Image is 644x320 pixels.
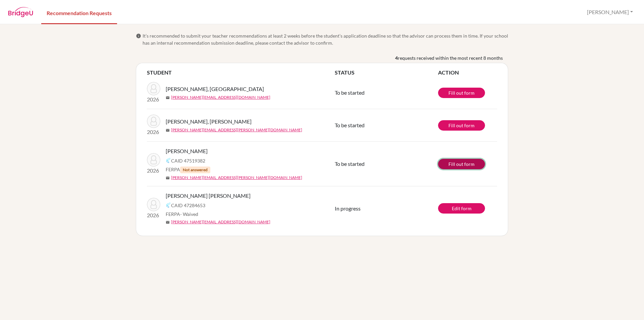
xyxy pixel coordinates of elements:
p: 2026 [147,167,160,175]
p: 2026 [147,211,160,219]
span: CAID 47284653 [171,202,205,209]
img: Cabrera, Claudia [147,153,160,167]
a: Fill out form [438,159,485,169]
span: FERPA [166,211,198,218]
span: - Waived [180,211,198,217]
img: Zamora Beltranena, Maria Jose [147,198,160,211]
span: mail [166,96,170,100]
th: STATUS [335,68,438,77]
span: To be started [335,89,365,96]
a: [PERSON_NAME][EMAIL_ADDRESS][DOMAIN_NAME] [171,219,270,225]
span: requests received within the most recent 8 months [398,54,503,61]
a: [PERSON_NAME][EMAIL_ADDRESS][DOMAIN_NAME] [171,94,270,100]
button: [PERSON_NAME] [584,6,636,18]
span: mail [166,176,170,180]
th: ACTION [438,68,497,77]
a: Recommendation Requests [41,1,117,24]
span: FERPA [166,166,210,173]
span: mail [166,128,170,132]
span: mail [166,220,170,224]
img: BridgeU logo [8,7,33,17]
a: [PERSON_NAME][EMAIL_ADDRESS][PERSON_NAME][DOMAIN_NAME] [171,175,302,181]
span: To be started [335,161,365,167]
a: Fill out form [438,120,485,131]
a: Edit form [438,203,485,214]
b: 4 [395,54,398,61]
span: Not answered [180,167,210,173]
span: To be started [335,122,365,128]
span: [PERSON_NAME], [PERSON_NAME] [166,118,252,126]
a: [PERSON_NAME][EMAIL_ADDRESS][PERSON_NAME][DOMAIN_NAME] [171,127,302,133]
a: Fill out form [438,88,485,98]
span: [PERSON_NAME], [GEOGRAPHIC_DATA] [166,85,264,93]
p: 2026 [147,128,160,136]
span: CAID 47519382 [171,157,205,164]
span: info [136,33,141,39]
span: In progress [335,205,361,212]
span: [PERSON_NAME] [PERSON_NAME] [166,192,251,200]
img: Common App logo [166,202,171,208]
img: Flores Morán, Fernanda Flores [147,115,160,128]
span: [PERSON_NAME] [166,147,208,155]
img: Common App logo [166,158,171,163]
th: STUDENT [147,68,335,77]
img: Nolasco Peña, Sofia [147,82,160,95]
span: It’s recommended to submit your teacher recommendations at least 2 weeks before the student’s app... [143,32,508,46]
p: 2026 [147,95,160,103]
